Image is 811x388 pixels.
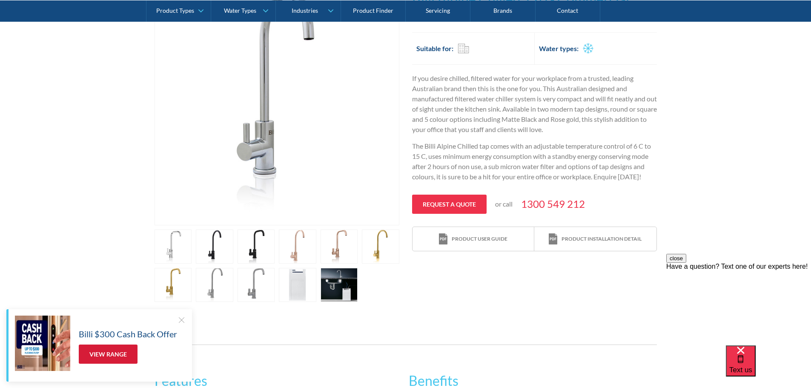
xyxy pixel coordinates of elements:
a: open lightbox [155,230,192,264]
h2: Water types: [539,43,579,54]
a: print iconProduct user guide [413,227,534,251]
a: 1300 549 212 [521,196,585,212]
p: or call [495,199,513,209]
a: open lightbox [279,268,316,302]
a: print iconProduct installation detail [534,227,656,251]
img: Billi $300 Cash Back Offer [15,316,70,371]
a: open lightbox [238,230,275,264]
img: print icon [439,233,447,245]
strong: Product Code: [412,14,456,23]
p: If you desire chilled, filtered water for your workplace from a trusted, leading Australian brand... [412,73,657,135]
p: The Billi Alpine Chilled tap comes with an adjustable temperature control of 6 C to 15 C, uses mi... [412,141,657,182]
img: print icon [549,233,557,245]
a: open lightbox [321,230,358,264]
div: Product Types [156,7,194,14]
iframe: podium webchat widget prompt [666,254,811,356]
h5: Billi $300 Cash Back Offer [79,328,177,340]
a: open lightbox [155,268,192,302]
a: Request a quote [412,195,487,214]
a: open lightbox [238,268,275,302]
div: Product user guide [452,235,507,243]
h2: Suitable for: [416,43,453,54]
a: open lightbox [362,230,399,264]
a: open lightbox [196,230,233,264]
iframe: podium webchat widget bubble [726,345,811,388]
a: View Range [79,345,138,364]
div: Industries [292,7,318,14]
a: open lightbox [196,268,233,302]
a: open lightbox [279,230,316,264]
a: open lightbox [321,268,358,302]
div: Product installation detail [562,235,642,243]
div: Water Types [224,7,256,14]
